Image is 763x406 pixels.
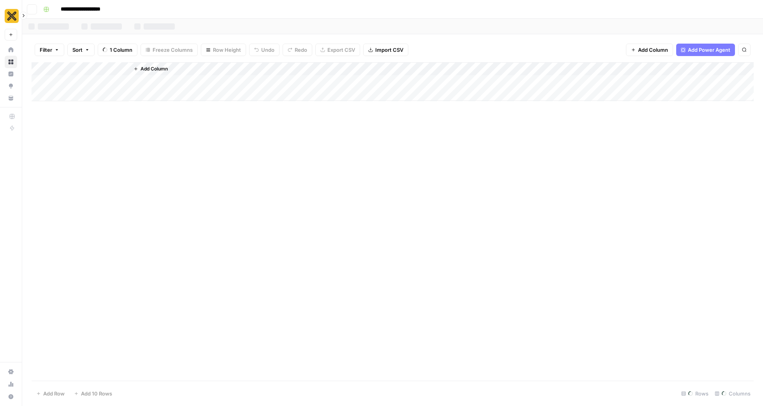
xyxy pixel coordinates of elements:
[283,44,312,56] button: Redo
[678,387,712,400] div: Rows
[638,46,668,54] span: Add Column
[35,44,64,56] button: Filter
[688,46,730,54] span: Add Power Agent
[5,9,19,23] img: CookUnity Logo
[712,387,754,400] div: Columns
[375,46,403,54] span: Import CSV
[363,44,408,56] button: Import CSV
[213,46,241,54] span: Row Height
[5,68,17,80] a: Insights
[249,44,280,56] button: Undo
[98,44,137,56] button: 1 Column
[43,390,65,397] span: Add Row
[626,44,673,56] button: Add Column
[5,6,17,26] button: Workspace: CookUnity
[110,46,132,54] span: 1 Column
[141,44,198,56] button: Freeze Columns
[67,44,95,56] button: Sort
[5,80,17,92] a: Opportunities
[69,387,117,400] button: Add 10 Rows
[72,46,83,54] span: Sort
[5,92,17,104] a: Your Data
[261,46,274,54] span: Undo
[295,46,307,54] span: Redo
[315,44,360,56] button: Export CSV
[5,56,17,68] a: Browse
[81,390,112,397] span: Add 10 Rows
[5,390,17,403] button: Help + Support
[130,64,171,74] button: Add Column
[32,387,69,400] button: Add Row
[5,44,17,56] a: Home
[40,46,52,54] span: Filter
[141,65,168,72] span: Add Column
[5,378,17,390] a: Usage
[5,366,17,378] a: Settings
[153,46,193,54] span: Freeze Columns
[327,46,355,54] span: Export CSV
[201,44,246,56] button: Row Height
[676,44,735,56] button: Add Power Agent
